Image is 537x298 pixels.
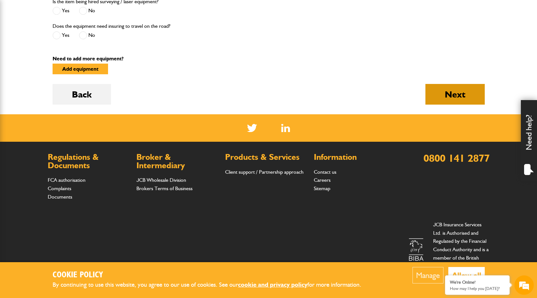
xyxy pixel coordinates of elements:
[48,194,72,200] a: Documents
[413,267,443,283] button: Manage
[314,169,336,175] a: Contact us
[48,177,85,183] a: FCA authorisation
[53,280,372,290] p: By continuing to use this website, you agree to our use of cookies. See our for more information.
[48,185,71,191] a: Complaints
[53,24,170,29] label: Does the equipment need insuring to travel on the road?
[53,84,111,105] button: Back
[53,270,372,280] h2: Cookie Policy
[425,84,485,105] button: Next
[314,185,330,191] a: Sitemap
[79,7,95,15] label: No
[450,280,505,285] div: We're Online!
[281,124,290,132] a: LinkedIn
[448,267,485,283] button: Allow all
[314,177,331,183] a: Careers
[48,153,130,170] h2: Regulations & Documents
[53,56,485,61] p: Need to add more equipment?
[423,152,490,164] a: 0800 141 2877
[136,153,219,170] h2: Broker & Intermediary
[225,169,303,175] a: Client support / Partnership approach
[79,31,95,39] label: No
[136,177,186,183] a: JCB Wholesale Division
[53,7,69,15] label: Yes
[238,281,307,288] a: cookie and privacy policy
[450,286,505,291] p: How may I help you today?
[53,64,108,74] button: Add equipment
[281,124,290,132] img: Linked In
[433,221,490,278] p: JCB Insurance Services Ltd. is Authorised and Regulated by the Financial Conduct Authority and is...
[314,153,396,161] h2: Information
[247,124,257,132] img: Twitter
[53,31,69,39] label: Yes
[136,185,193,191] a: Brokers Terms of Business
[521,100,537,181] div: Need help?
[225,153,307,161] h2: Products & Services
